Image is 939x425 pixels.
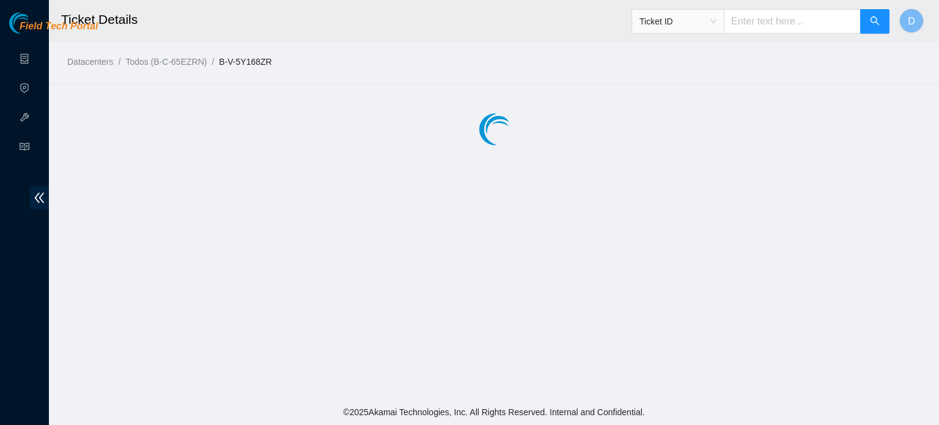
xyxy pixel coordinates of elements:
footer: © 2025 Akamai Technologies, Inc. All Rights Reserved. Internal and Confidential. [49,399,939,425]
span: / [118,57,120,67]
a: Datacenters [67,57,113,67]
img: Akamai Technologies [9,12,62,34]
span: Ticket ID [639,12,716,31]
a: Akamai TechnologiesField Tech Portal [9,22,98,38]
span: double-left [30,187,49,209]
span: Field Tech Portal [20,21,98,32]
a: B-V-5Y168ZR [219,57,271,67]
button: search [860,9,889,34]
span: read [20,136,29,161]
span: / [212,57,214,67]
a: Todos (B-C-65EZRN) [125,57,207,67]
input: Enter text here... [724,9,861,34]
span: search [870,16,880,28]
span: D [908,13,915,29]
button: D [899,9,924,33]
